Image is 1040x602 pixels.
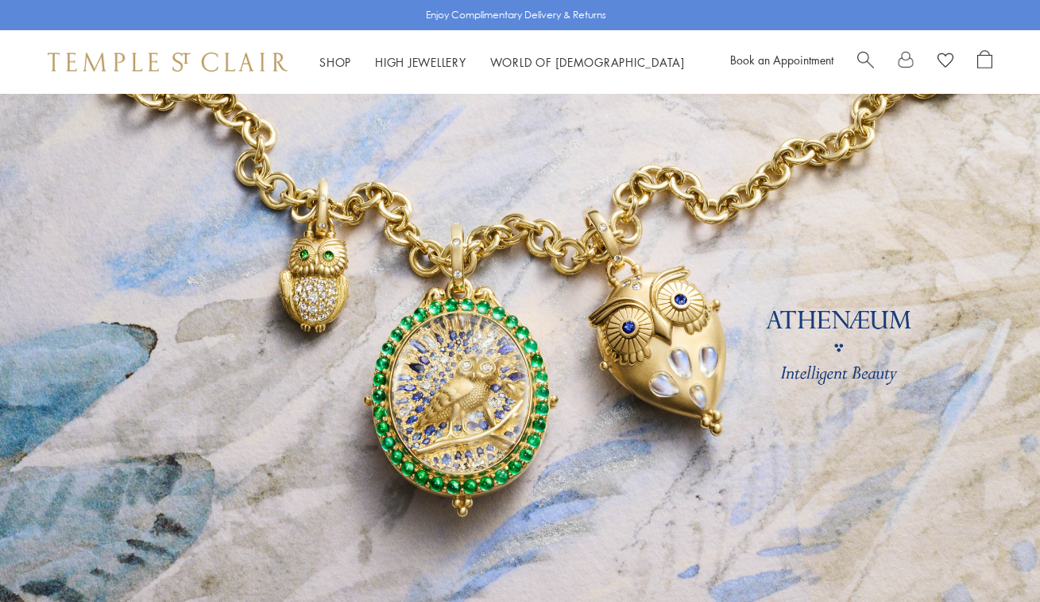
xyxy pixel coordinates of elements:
a: Open Shopping Bag [977,50,992,74]
a: World of [DEMOGRAPHIC_DATA]World of [DEMOGRAPHIC_DATA] [490,54,685,70]
p: Enjoy Complimentary Delivery & Returns [426,7,606,23]
a: Book an Appointment [730,52,833,68]
a: Search [857,50,874,74]
iframe: Gorgias live chat messenger [961,527,1024,586]
img: Temple St. Clair [48,52,288,72]
a: ShopShop [319,54,351,70]
nav: Main navigation [319,52,685,72]
a: High JewelleryHigh Jewellery [375,54,466,70]
a: View Wishlist [938,50,953,74]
